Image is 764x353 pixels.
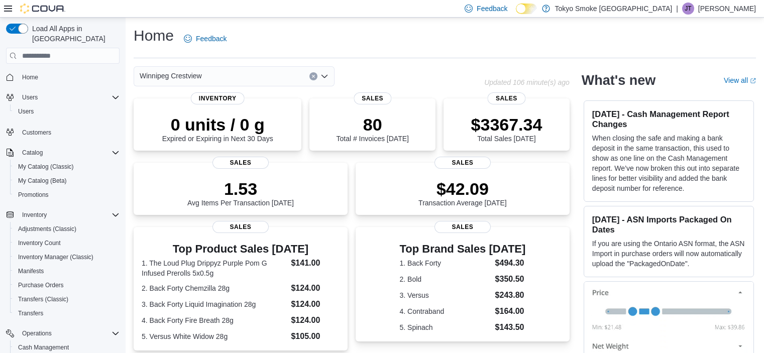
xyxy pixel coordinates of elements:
[14,105,120,117] span: Users
[134,26,174,46] h1: Home
[140,70,202,82] span: Winnipeg Crestview
[18,147,120,159] span: Catalog
[14,279,120,291] span: Purchase Orders
[698,3,756,15] p: [PERSON_NAME]
[14,237,65,249] a: Inventory Count
[434,157,491,169] span: Sales
[495,289,526,301] dd: $243.80
[180,29,231,49] a: Feedback
[162,114,273,143] div: Expired or Expiring in Next 30 Days
[291,257,339,269] dd: $141.00
[555,3,673,15] p: Tokyo Smoke [GEOGRAPHIC_DATA]
[434,221,491,233] span: Sales
[18,343,69,351] span: Cash Management
[142,299,287,309] dt: 3. Back Forty Liquid Imagination 28g
[14,237,120,249] span: Inventory Count
[14,251,120,263] span: Inventory Manager (Classic)
[291,314,339,326] dd: $124.00
[18,225,76,233] span: Adjustments (Classic)
[592,133,745,193] p: When closing the safe and making a bank deposit in the same transaction, this used to show as one...
[18,71,120,83] span: Home
[14,105,38,117] a: Users
[18,267,44,275] span: Manifests
[14,293,120,305] span: Transfers (Classic)
[724,76,756,84] a: View allExternal link
[212,221,269,233] span: Sales
[400,306,491,316] dt: 4. Contraband
[320,72,329,80] button: Open list of options
[484,78,570,86] p: Updated 106 minute(s) ago
[14,175,71,187] a: My Catalog (Beta)
[14,223,80,235] a: Adjustments (Classic)
[495,321,526,333] dd: $143.50
[471,114,542,143] div: Total Sales [DATE]
[18,327,56,339] button: Operations
[309,72,317,80] button: Clear input
[336,114,408,135] p: 80
[18,91,42,103] button: Users
[2,326,124,340] button: Operations
[400,322,491,332] dt: 5. Spinach
[22,93,38,101] span: Users
[142,315,287,325] dt: 4. Back Forty Fire Breath 28g
[14,307,47,319] a: Transfers
[2,146,124,160] button: Catalog
[14,251,97,263] a: Inventory Manager (Classic)
[2,125,124,139] button: Customers
[495,305,526,317] dd: $164.00
[162,114,273,135] p: 0 units / 0 g
[22,149,43,157] span: Catalog
[488,92,525,104] span: Sales
[14,175,120,187] span: My Catalog (Beta)
[676,3,678,15] p: |
[418,179,507,199] p: $42.09
[187,179,294,199] p: 1.53
[142,243,340,255] h3: Top Product Sales [DATE]
[336,114,408,143] div: Total # Invoices [DATE]
[291,330,339,342] dd: $105.00
[400,290,491,300] dt: 3. Versus
[354,92,391,104] span: Sales
[592,214,745,234] h3: [DATE] - ASN Imports Packaged On Dates
[14,265,120,277] span: Manifests
[18,253,93,261] span: Inventory Manager (Classic)
[14,161,120,173] span: My Catalog (Classic)
[18,295,68,303] span: Transfers (Classic)
[477,4,507,14] span: Feedback
[400,258,491,268] dt: 1. Back Forty
[471,114,542,135] p: $3367.34
[418,179,507,207] div: Transaction Average [DATE]
[28,24,120,44] span: Load All Apps in [GEOGRAPHIC_DATA]
[18,191,49,199] span: Promotions
[10,264,124,278] button: Manifests
[18,107,34,115] span: Users
[400,243,526,255] h3: Top Brand Sales [DATE]
[18,71,42,83] a: Home
[14,161,78,173] a: My Catalog (Classic)
[291,282,339,294] dd: $124.00
[22,129,51,137] span: Customers
[10,160,124,174] button: My Catalog (Classic)
[18,209,51,221] button: Inventory
[685,3,691,15] span: JT
[14,279,68,291] a: Purchase Orders
[18,239,61,247] span: Inventory Count
[10,250,124,264] button: Inventory Manager (Classic)
[291,298,339,310] dd: $124.00
[400,274,491,284] dt: 2. Bold
[18,126,120,138] span: Customers
[10,236,124,250] button: Inventory Count
[582,72,656,88] h2: What's new
[22,73,38,81] span: Home
[18,127,55,139] a: Customers
[495,273,526,285] dd: $350.50
[10,104,124,119] button: Users
[18,91,120,103] span: Users
[212,157,269,169] span: Sales
[495,257,526,269] dd: $494.30
[2,208,124,222] button: Inventory
[10,188,124,202] button: Promotions
[592,239,745,269] p: If you are using the Ontario ASN format, the ASN Import in purchase orders will now automatically...
[18,177,67,185] span: My Catalog (Beta)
